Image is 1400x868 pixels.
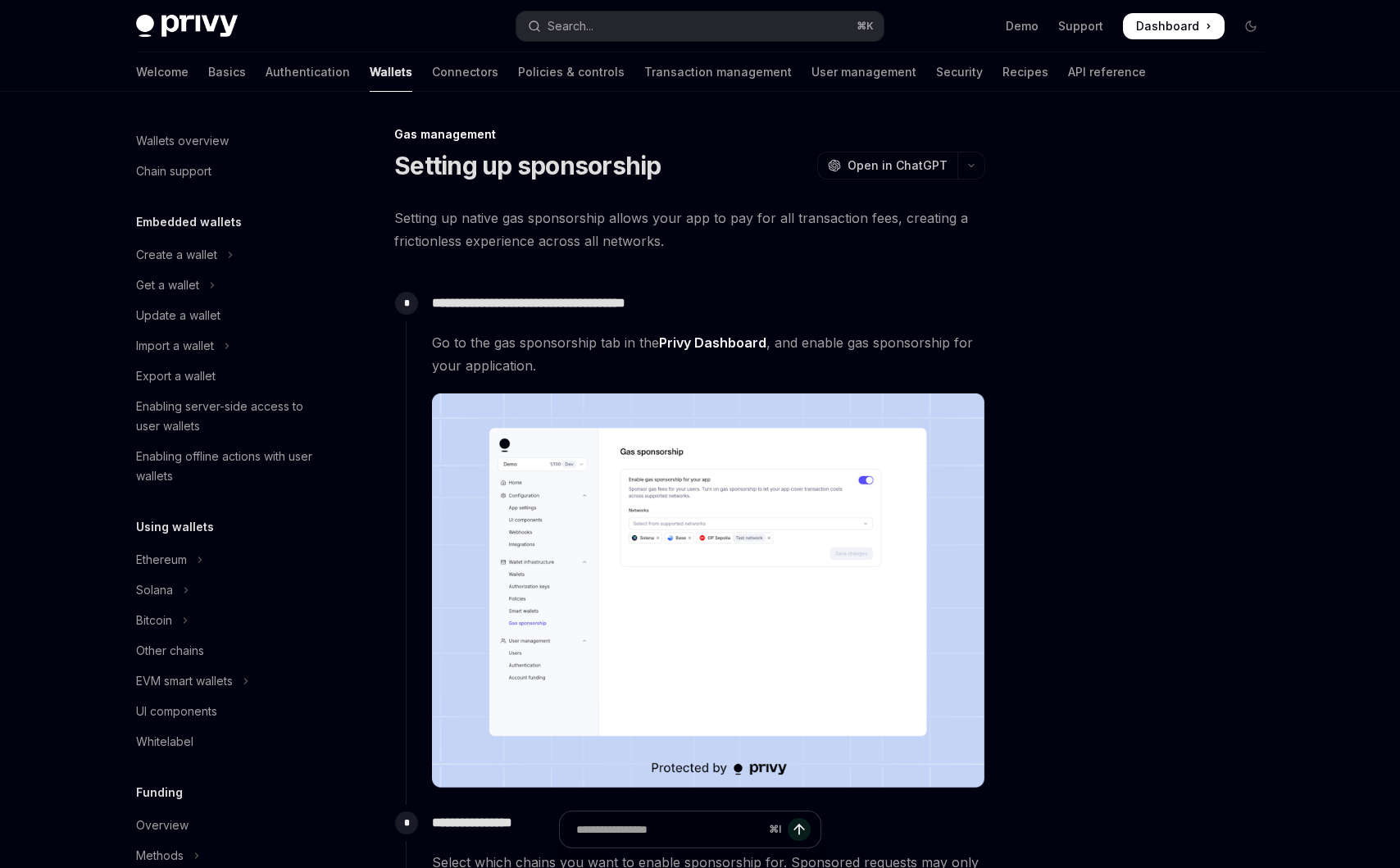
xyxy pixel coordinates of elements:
[123,811,333,840] a: Overview
[136,131,229,151] div: Wallets overview
[848,157,948,174] span: Open in ChatGPT
[817,152,957,180] button: Open in ChatGPT
[123,666,333,696] button: Toggle EVM smart wallets section
[123,697,333,726] a: UI components
[136,641,204,661] div: Other chains
[123,392,333,441] a: Enabling server-side access to user wallets
[136,732,193,752] div: Whitelabel
[136,336,214,356] div: Import a wallet
[136,447,323,486] div: Enabling offline actions with user wallets
[123,126,333,156] a: Wallets overview
[394,207,985,252] span: Setting up native gas sponsorship allows your app to pay for all transaction fees, creating a fri...
[432,393,984,788] img: images/gas-sponsorship.png
[123,331,333,361] button: Toggle Import a wallet section
[1136,18,1199,34] span: Dashboard
[136,275,199,295] div: Get a wallet
[136,245,217,265] div: Create a wallet
[576,811,762,848] input: Ask a question...
[518,52,625,92] a: Policies & controls
[136,517,214,537] h5: Using wallets
[136,366,216,386] div: Export a wallet
[394,126,985,143] div: Gas management
[136,846,184,866] div: Methods
[123,636,333,666] a: Other chains
[136,306,220,325] div: Update a wallet
[123,442,333,491] a: Enabling offline actions with user wallets
[123,270,333,300] button: Toggle Get a wallet section
[394,151,661,180] h1: Setting up sponsorship
[136,212,242,232] h5: Embedded wallets
[123,606,333,635] button: Toggle Bitcoin section
[432,52,498,92] a: Connectors
[123,727,333,757] a: Whitelabel
[136,15,238,38] img: dark logo
[136,783,183,802] h5: Funding
[516,11,884,41] button: Open search
[123,157,333,186] a: Chain support
[857,20,874,33] span: ⌘ K
[123,301,333,330] a: Update a wallet
[1006,18,1039,34] a: Demo
[136,611,172,630] div: Bitcoin
[208,52,246,92] a: Basics
[548,16,593,36] div: Search...
[123,545,333,575] button: Toggle Ethereum section
[1068,52,1146,92] a: API reference
[136,397,323,436] div: Enabling server-side access to user wallets
[136,52,189,92] a: Welcome
[136,161,211,181] div: Chain support
[123,240,333,270] button: Toggle Create a wallet section
[123,361,333,391] a: Export a wallet
[432,331,984,377] span: Go to the gas sponsorship tab in the , and enable gas sponsorship for your application.
[644,52,792,92] a: Transaction management
[659,334,766,352] a: Privy Dashboard
[136,580,173,600] div: Solana
[811,52,916,92] a: User management
[1238,13,1264,39] button: Toggle dark mode
[136,816,189,835] div: Overview
[370,52,412,92] a: Wallets
[136,671,233,691] div: EVM smart wallets
[136,550,187,570] div: Ethereum
[1123,13,1225,39] a: Dashboard
[266,52,350,92] a: Authentication
[1002,52,1048,92] a: Recipes
[136,702,217,721] div: UI components
[123,575,333,605] button: Toggle Solana section
[1058,18,1103,34] a: Support
[936,52,983,92] a: Security
[788,818,811,841] button: Send message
